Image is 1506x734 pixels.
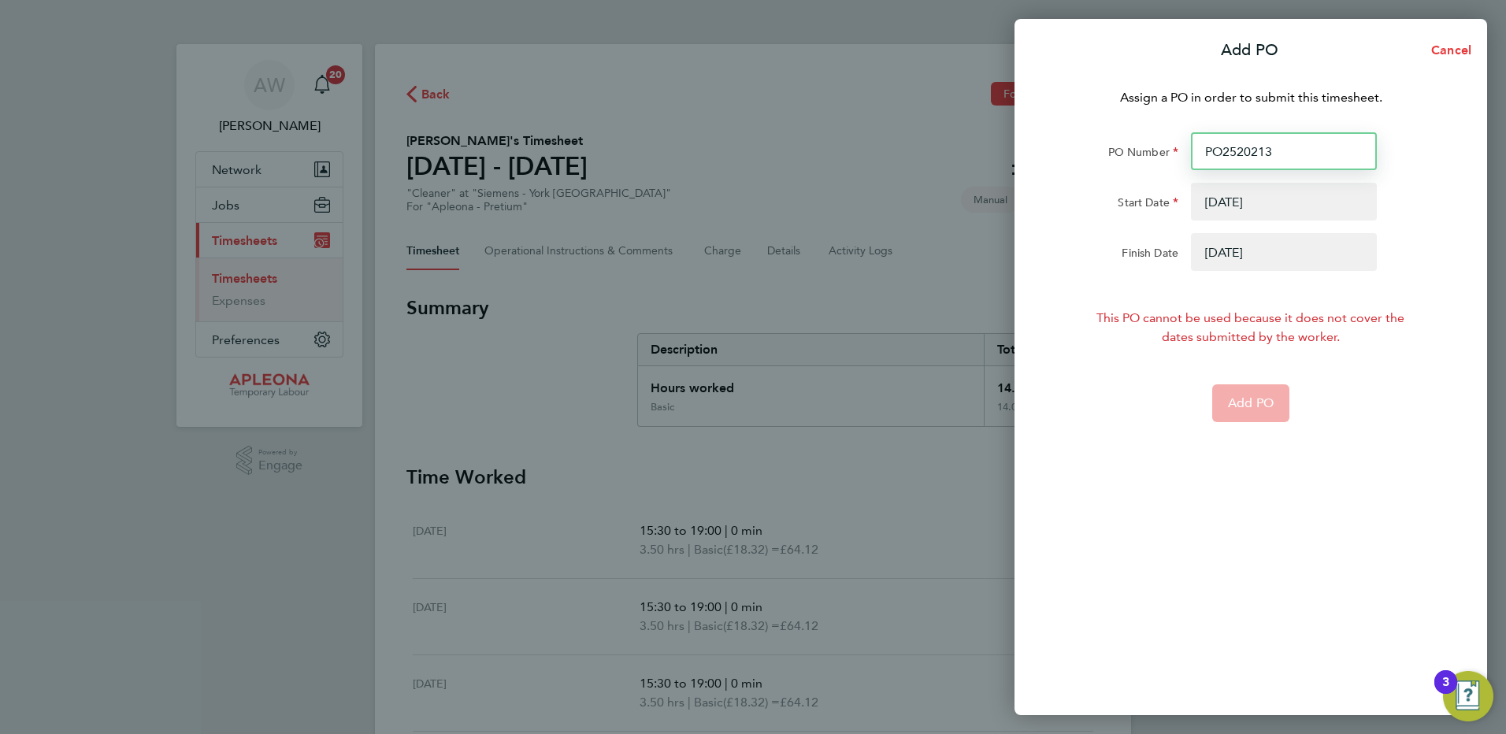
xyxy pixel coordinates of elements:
button: Cancel [1406,35,1487,66]
p: Add PO [1221,39,1278,61]
button: Open Resource Center, 3 new notifications [1443,671,1493,721]
span: Cancel [1426,43,1471,57]
label: PO Number [1108,145,1178,164]
label: Start Date [1118,195,1178,214]
label: Finish Date [1122,246,1178,265]
input: Enter PO Number [1191,132,1377,170]
p: Assign a PO in order to submit this timesheet. [1059,88,1443,107]
div: 3 [1442,682,1449,702]
div: This PO cannot be used because it does not cover the dates submitted by the worker. [1085,309,1416,347]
